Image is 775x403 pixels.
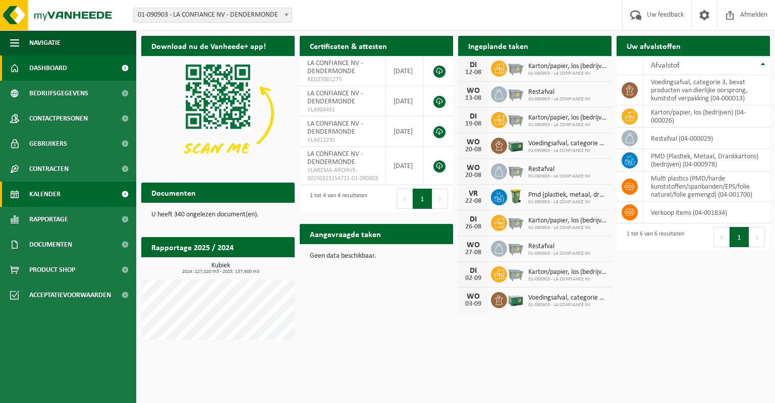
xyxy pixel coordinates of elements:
img: WB-2500-GAL-GY-01 [507,265,524,282]
button: Previous [713,227,730,247]
span: Voedingsafval, categorie 3, bevat producten van dierlijke oorsprong, kunststof v... [528,140,606,148]
span: Karton/papier, los (bedrijven) [528,114,606,122]
img: WB-2500-GAL-GY-01 [507,110,524,128]
h2: Download nu de Vanheede+ app! [141,36,276,55]
button: Next [749,227,765,247]
img: WB-2500-GAL-GY-01 [507,213,524,231]
div: WO [463,87,483,95]
span: 01-090903 - LA CONFIANCE NV [528,71,606,77]
span: Navigatie [29,30,61,55]
span: Restafval [528,88,591,96]
div: 03-09 [463,301,483,308]
div: 1 tot 4 van 4 resultaten [305,188,367,210]
span: Bedrijfsgegevens [29,81,88,106]
button: 1 [730,227,749,247]
span: Karton/papier, los (bedrijven) [528,268,606,276]
div: WO [463,241,483,249]
span: 01-090903 - LA CONFIANCE NV [528,96,591,102]
span: VLAREMA-ARCHIVE-20150323154711-01-090903 [307,166,378,183]
div: 20-08 [463,146,483,153]
td: [DATE] [386,117,423,147]
td: [DATE] [386,86,423,117]
div: 12-08 [463,69,483,76]
div: 20-08 [463,172,483,179]
span: Gebruikers [29,131,67,156]
h2: Ingeplande taken [458,36,538,55]
span: Karton/papier, los (bedrijven) [528,63,606,71]
span: Voedingsafval, categorie 3, bevat producten van dierlijke oorsprong, kunststof v... [528,294,606,302]
a: Bekijk rapportage [219,257,294,277]
div: DI [463,61,483,69]
div: 27-08 [463,249,483,256]
span: RED25001275 [307,76,378,84]
td: multi plastics (PMD/harde kunststoffen/spanbanden/EPS/folie naturel/folie gemengd) (04-001700) [643,171,770,202]
img: PB-LB-0680-HPE-GN-01 [507,291,524,308]
span: 01-090903 - LA CONFIANCE NV [528,225,606,231]
img: Download de VHEPlus App [141,56,295,171]
h2: Uw afvalstoffen [617,36,691,55]
span: LA CONFIANCE NV - DENDERMONDE [307,60,363,75]
button: 1 [413,189,432,209]
div: WO [463,164,483,172]
span: Acceptatievoorwaarden [29,282,111,308]
div: DI [463,112,483,121]
span: 01-090903 - LA CONFIANCE NV [528,276,606,282]
span: VLA611235 [307,136,378,144]
span: 01-090903 - LA CONFIANCE NV [528,174,591,180]
td: verkoop items (04-001834) [643,202,770,223]
span: Documenten [29,232,72,257]
span: LA CONFIANCE NV - DENDERMONDE [307,90,363,105]
span: Afvalstof [651,62,680,70]
span: Restafval [528,165,591,174]
button: Previous [397,189,413,209]
span: LA CONFIANCE NV - DENDERMONDE [307,150,363,166]
div: 02-09 [463,275,483,282]
span: Restafval [528,243,591,251]
div: 13-08 [463,95,483,102]
img: WB-2500-GAL-GY-01 [507,239,524,256]
div: 22-08 [463,198,483,205]
span: Pmd (plastiek, metaal, drankkartons) (bedrijven) [528,191,606,199]
span: VLA904431 [307,106,378,114]
span: 01-090903 - LA CONFIANCE NV - DENDERMONDE [134,8,292,22]
td: PMD (Plastiek, Metaal, Drankkartons) (bedrijven) (04-000978) [643,149,770,171]
p: U heeft 340 ongelezen document(en). [151,211,285,218]
button: Next [432,189,448,209]
div: 26-08 [463,223,483,231]
span: 01-090903 - LA CONFIANCE NV [528,122,606,128]
span: 2024: 227,020 m3 - 2025: 157,600 m3 [146,269,295,274]
span: Product Shop [29,257,75,282]
span: 01-090903 - LA CONFIANCE NV [528,148,606,154]
h2: Documenten [141,183,206,202]
h2: Aangevraagde taken [300,224,391,244]
span: Karton/papier, los (bedrijven) [528,217,606,225]
div: 1 tot 6 van 6 resultaten [622,226,684,248]
img: WB-2500-GAL-GY-01 [507,59,524,76]
span: 01-090903 - LA CONFIANCE NV [528,302,606,308]
img: WB-2500-GAL-GY-01 [507,162,524,179]
span: Rapportage [29,207,68,232]
p: Geen data beschikbaar. [310,253,443,260]
span: Dashboard [29,55,67,81]
h2: Certificaten & attesten [300,36,397,55]
h2: Rapportage 2025 / 2024 [141,237,244,257]
span: Contactpersonen [29,106,88,131]
div: WO [463,138,483,146]
img: WB-2500-GAL-GY-01 [507,85,524,102]
img: WB-0240-HPE-GN-50 [507,188,524,205]
span: 01-090903 - LA CONFIANCE NV [528,199,606,205]
td: restafval (04-000029) [643,128,770,149]
span: Kalender [29,182,61,207]
span: LA CONFIANCE NV - DENDERMONDE [307,120,363,136]
span: 01-090903 - LA CONFIANCE NV [528,251,591,257]
span: Contracten [29,156,69,182]
div: 19-08 [463,121,483,128]
div: WO [463,293,483,301]
span: 01-090903 - LA CONFIANCE NV - DENDERMONDE [133,8,292,23]
h3: Kubiek [146,262,295,274]
td: [DATE] [386,56,423,86]
td: [DATE] [386,147,423,185]
div: DI [463,267,483,275]
img: PB-LB-0680-HPE-GN-01 [507,136,524,153]
div: DI [463,215,483,223]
